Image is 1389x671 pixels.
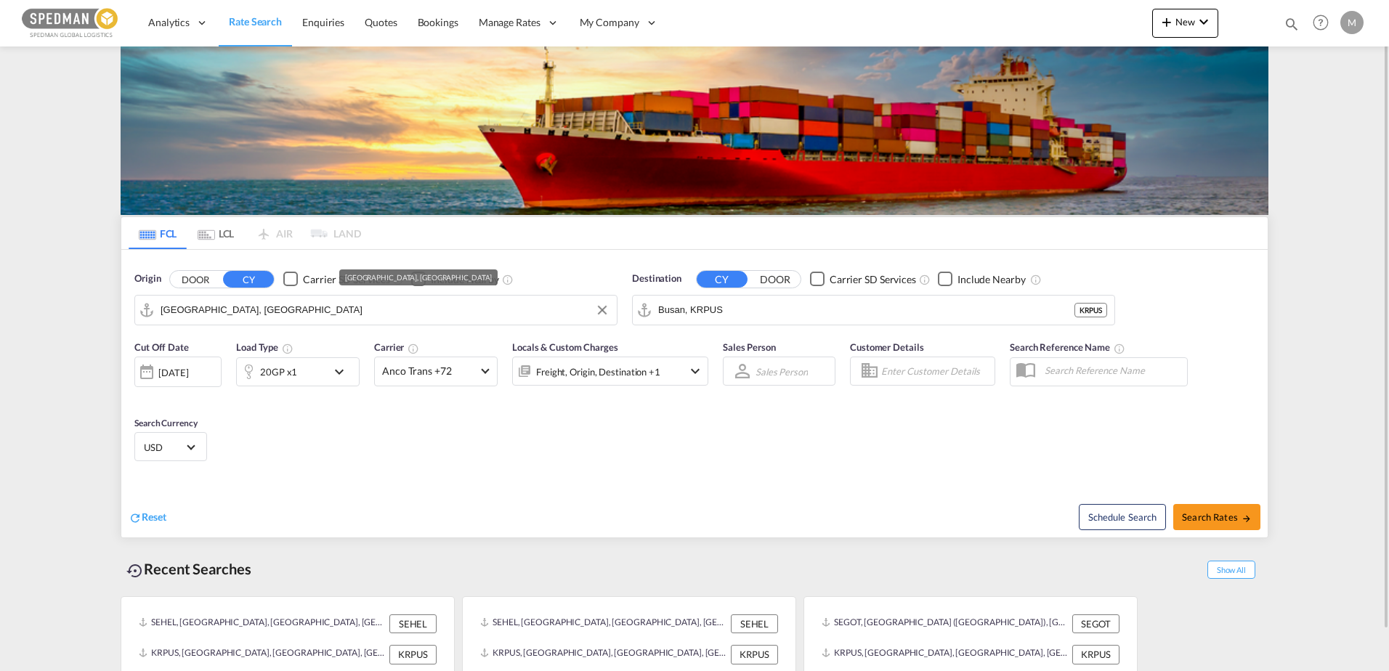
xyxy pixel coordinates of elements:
[881,360,990,382] input: Enter Customer Details
[1072,614,1119,633] div: SEGOT
[938,272,1026,287] md-checkbox: Checkbox No Ink
[633,296,1114,325] md-input-container: Busan, KRPUS
[512,341,618,353] span: Locals & Custom Charges
[382,364,477,378] span: Anco Trans +72
[129,510,166,526] div: icon-refreshReset
[591,299,613,321] button: Clear Input
[260,362,297,382] div: 20GP x1
[957,272,1026,287] div: Include Nearby
[632,272,681,286] span: Destination
[129,217,361,249] md-pagination-wrapper: Use the left and right arrow keys to navigate between tabs
[121,46,1268,215] img: LCL+%26+FCL+BACKGROUND.png
[187,217,245,249] md-tab-item: LCL
[1242,513,1252,524] md-icon: icon-arrow-right
[697,271,748,288] button: CY
[754,361,809,382] md-select: Sales Person
[731,645,778,664] div: KRPUS
[536,362,660,382] div: Freight Origin Destination Factory Stuffing
[1030,274,1042,285] md-icon: Unchecked: Ignores neighbouring ports when fetching rates.Checked : Includes neighbouring ports w...
[822,614,1069,633] div: SEGOT, Gothenburg (Goteborg), Sweden, Northern Europe, Europe
[302,16,344,28] span: Enquiries
[142,511,166,523] span: Reset
[1284,16,1300,32] md-icon: icon-magnify
[658,299,1074,321] input: Search by Port
[331,363,355,381] md-icon: icon-chevron-down
[1079,504,1166,530] button: Note: By default Schedule search will only considerorigin ports, destination ports and cut off da...
[134,418,198,428] span: Search Currency
[687,362,704,380] md-icon: icon-chevron-down
[148,15,190,30] span: Analytics
[236,341,293,353] span: Load Type
[1158,16,1212,28] span: New
[134,341,189,353] span: Cut Off Date
[1173,504,1260,530] button: Search Ratesicon-arrow-right
[919,274,931,285] md-icon: Unchecked: Search for CY (Container Yard) services for all selected carriers.Checked : Search for...
[502,274,514,285] md-icon: Unchecked: Ignores neighbouring ports when fetching rates.Checked : Includes neighbouring ports w...
[1152,9,1218,38] button: icon-plus 400-fgNewicon-chevron-down
[134,386,145,405] md-datepicker: Select
[144,441,185,454] span: USD
[830,272,916,287] div: Carrier SD Services
[480,645,727,664] div: KRPUS, Busan, Korea, Republic of, Greater China & Far East Asia, Asia Pacific
[1195,13,1212,30] md-icon: icon-chevron-down
[1182,511,1252,523] span: Search Rates
[408,343,419,354] md-icon: The selected Trucker/Carrierwill be displayed in the rate results If the rates are from another f...
[810,272,916,287] md-checkbox: Checkbox No Ink
[1284,16,1300,38] div: icon-magnify
[142,436,199,457] md-select: Select Currency: $ USDUnited States Dollar
[282,343,293,354] md-icon: icon-information-outline
[135,296,617,325] md-input-container: Helsingborg, SEHEL
[236,357,360,386] div: 20GP x1icon-chevron-down
[161,299,610,321] input: Search by Port
[129,511,142,524] md-icon: icon-refresh
[411,272,499,287] md-checkbox: Checkbox No Ink
[121,553,257,585] div: Recent Searches
[580,15,639,30] span: My Company
[121,250,1268,537] div: Origin DOOR CY Checkbox No InkUnchecked: Search for CY (Container Yard) services for all selected...
[731,614,778,633] div: SEHEL
[129,217,187,249] md-tab-item: FCL
[158,366,188,379] div: [DATE]
[1114,343,1125,354] md-icon: Your search will be saved by the below given name
[750,271,801,288] button: DOOR
[1074,303,1107,317] div: KRPUS
[1158,13,1175,30] md-icon: icon-plus 400-fg
[303,272,389,287] div: Carrier SD Services
[480,614,727,633] div: SEHEL, Helsingborg, Sweden, Northern Europe, Europe
[1308,10,1340,36] div: Help
[229,15,282,28] span: Rate Search
[1207,561,1255,579] span: Show All
[365,16,397,28] span: Quotes
[1010,341,1125,353] span: Search Reference Name
[822,645,1069,664] div: KRPUS, Busan, Korea, Republic of, Greater China & Far East Asia, Asia Pacific
[512,357,708,386] div: Freight Origin Destination Factory Stuffingicon-chevron-down
[22,7,120,39] img: c12ca350ff1b11efb6b291369744d907.png
[850,341,923,353] span: Customer Details
[389,645,437,664] div: KRPUS
[389,614,437,633] div: SEHEL
[723,341,776,353] span: Sales Person
[418,16,458,28] span: Bookings
[374,341,419,353] span: Carrier
[1340,11,1364,34] div: M
[223,271,274,288] button: CY
[1037,359,1187,381] input: Search Reference Name
[479,15,540,30] span: Manage Rates
[139,614,386,633] div: SEHEL, Helsingborg, Sweden, Northern Europe, Europe
[139,645,386,664] div: KRPUS, Busan, Korea, Republic of, Greater China & Far East Asia, Asia Pacific
[1308,10,1333,35] span: Help
[170,271,221,288] button: DOOR
[345,269,492,285] div: [GEOGRAPHIC_DATA], [GEOGRAPHIC_DATA]
[283,272,389,287] md-checkbox: Checkbox No Ink
[134,272,161,286] span: Origin
[126,562,144,579] md-icon: icon-backup-restore
[134,357,222,387] div: [DATE]
[1072,645,1119,664] div: KRPUS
